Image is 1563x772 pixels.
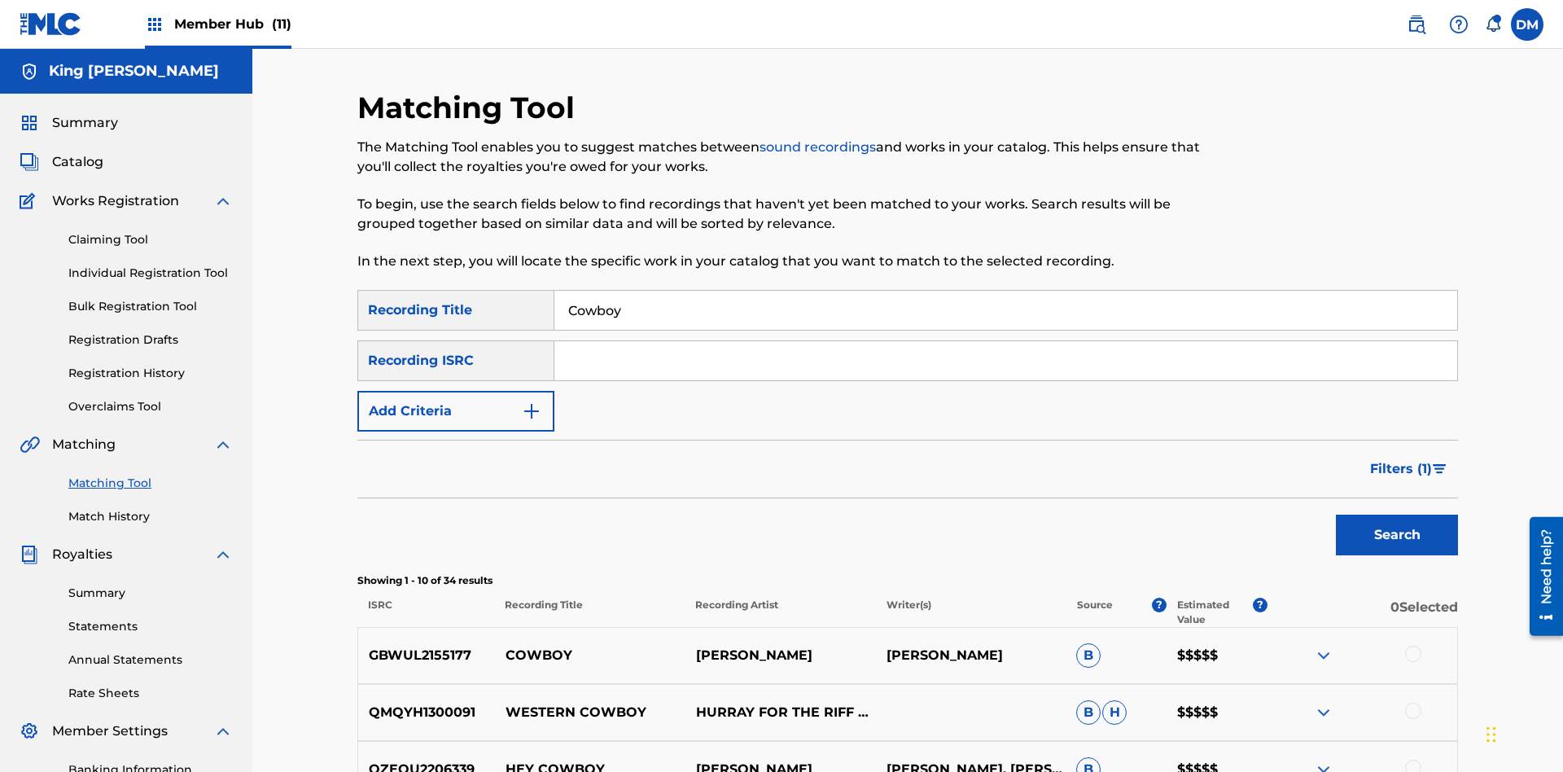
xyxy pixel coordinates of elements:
img: help [1449,15,1469,34]
img: Royalties [20,545,39,564]
img: Matching [20,435,40,454]
p: ISRC [357,598,494,627]
a: Annual Statements [68,651,233,669]
img: 9d2ae6d4665cec9f34b9.svg [522,401,541,421]
img: Accounts [20,62,39,81]
span: Works Registration [52,191,179,211]
img: expand [213,722,233,741]
p: Writer(s) [875,598,1066,627]
a: Public Search [1400,8,1433,41]
a: SummarySummary [20,113,118,133]
button: Add Criteria [357,391,554,432]
a: Overclaims Tool [68,398,233,415]
p: $$$$$ [1167,703,1267,722]
div: Drag [1486,710,1496,759]
span: H [1102,700,1127,725]
img: search [1407,15,1426,34]
h5: King McTesterson [49,62,219,81]
img: expand [1314,646,1333,665]
p: [PERSON_NAME] [875,646,1066,665]
a: CatalogCatalog [20,152,103,172]
span: B [1076,700,1101,725]
p: WESTERN COWBOY [495,703,685,722]
img: MLC Logo [20,12,82,36]
img: expand [1314,703,1333,722]
span: (11) [272,16,291,32]
p: To begin, use the search fields below to find recordings that haven't yet been matched to your wo... [357,195,1205,234]
p: QMQYH1300091 [358,703,495,722]
span: Summary [52,113,118,133]
p: HURRAY FOR THE RIFF RAFF [685,703,875,722]
h2: Matching Tool [357,90,583,126]
img: Member Settings [20,722,39,741]
iframe: Resource Center [1517,511,1563,644]
p: Showing 1 - 10 of 34 results [357,573,1458,588]
img: expand [213,191,233,211]
iframe: Chat Widget [1482,694,1563,772]
img: Summary [20,113,39,133]
img: Top Rightsholders [145,15,164,34]
a: Rate Sheets [68,685,233,702]
p: The Matching Tool enables you to suggest matches between and works in your catalog. This helps en... [357,138,1205,177]
img: Works Registration [20,191,41,211]
a: Claiming Tool [68,231,233,248]
p: [PERSON_NAME] [685,646,875,665]
div: Help [1443,8,1475,41]
a: Registration Drafts [68,331,233,349]
p: In the next step, you will locate the specific work in your catalog that you want to match to the... [357,252,1205,271]
div: User Menu [1511,8,1543,41]
p: Source [1077,598,1113,627]
p: Recording Title [494,598,685,627]
p: 0 Selected [1267,598,1458,627]
span: B [1076,643,1101,668]
img: expand [213,545,233,564]
img: Catalog [20,152,39,172]
p: GBWUL2155177 [358,646,495,665]
img: expand [213,435,233,454]
a: Registration History [68,365,233,382]
span: Member Settings [52,722,168,741]
span: ? [1152,598,1167,612]
a: sound recordings [760,139,876,155]
form: Search Form [357,290,1458,564]
p: COWBOY [495,646,685,665]
a: Individual Registration Tool [68,265,233,282]
span: Royalties [52,545,112,564]
a: Statements [68,618,233,635]
span: ? [1253,598,1267,612]
span: Member Hub [174,15,291,33]
a: Matching Tool [68,475,233,492]
button: Search [1336,515,1458,555]
span: Catalog [52,152,103,172]
span: Matching [52,435,116,454]
button: Filters (1) [1360,449,1458,489]
img: filter [1433,464,1447,474]
span: Filters ( 1 ) [1370,459,1432,479]
div: Notifications [1485,16,1501,33]
a: Summary [68,585,233,602]
p: Estimated Value [1177,598,1252,627]
a: Bulk Registration Tool [68,298,233,315]
p: Recording Artist [685,598,875,627]
p: $$$$$ [1167,646,1267,665]
a: Match History [68,508,233,525]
